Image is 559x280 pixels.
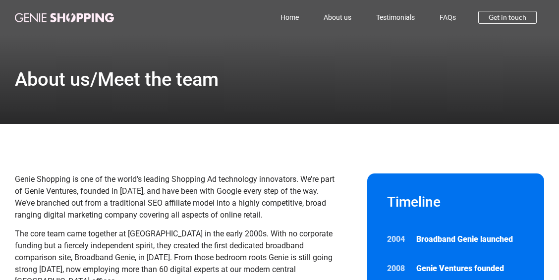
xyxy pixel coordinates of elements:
[427,6,468,29] a: FAQs
[478,11,537,24] a: Get in touch
[416,263,524,275] p: Genie Ventures founded
[416,233,524,245] p: Broadband Genie launched
[387,263,406,275] p: 2008
[15,13,114,22] img: genie-shopping-logo
[489,14,526,21] span: Get in touch
[311,6,364,29] a: About us
[268,6,311,29] a: Home
[140,6,468,29] nav: Menu
[15,70,219,89] h1: About us/Meet the team
[387,233,406,245] p: 2004
[15,174,335,220] span: Genie Shopping is one of the world’s leading Shopping Ad technology innovators. We’re part of Gen...
[364,6,427,29] a: Testimonials
[387,193,524,211] h2: Timeline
